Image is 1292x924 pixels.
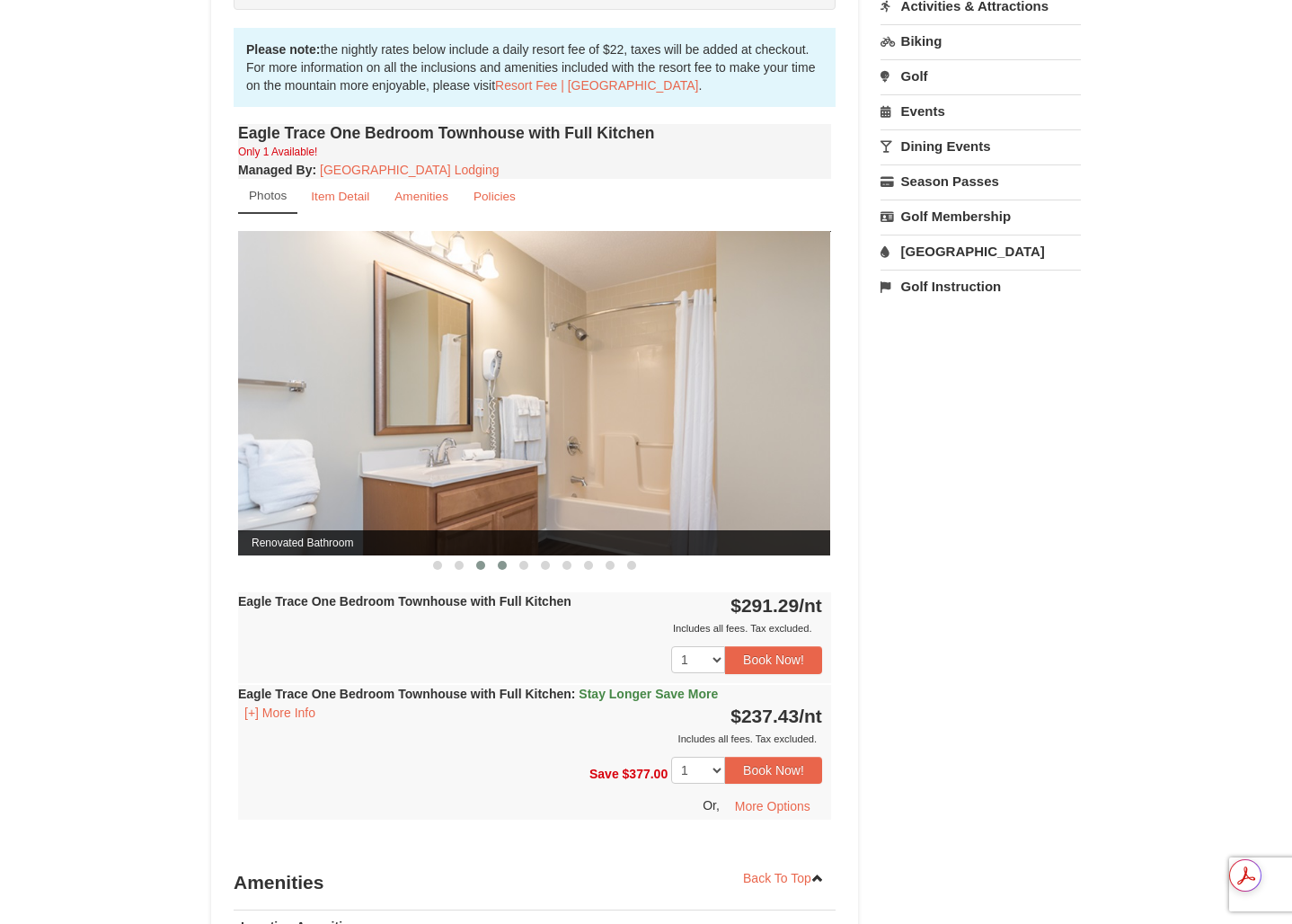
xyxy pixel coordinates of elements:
[462,179,527,214] a: Policies
[579,687,718,701] span: Stay Longer Save More
[703,798,720,813] span: Or,
[238,146,317,158] small: Only 1 Available!
[725,757,822,784] button: Book Now!
[881,270,1081,303] a: Golf Instruction
[238,594,571,609] strong: Eagle Trace One Bedroom Townhouse with Full Kitchen
[238,530,830,555] span: Renovated Bathroom
[725,646,822,673] button: Book Now!
[881,200,1081,233] a: Golf Membership
[623,767,668,781] span: $377.00
[881,94,1081,128] a: Events
[730,595,822,616] strong: $291.29
[731,865,836,892] a: Back To Top
[238,231,830,555] img: Renovated Bathroom
[881,129,1081,163] a: Dining Events
[571,687,576,701] span: :
[246,42,320,57] strong: Please note:
[238,619,822,637] div: Includes all fees. Tax excluded.
[383,179,460,214] a: Amenities
[881,24,1081,58] a: Biking
[473,190,516,203] small: Policies
[799,595,822,616] span: /nt
[881,164,1081,198] a: Season Passes
[394,190,448,203] small: Amenities
[238,179,297,214] a: Photos
[311,190,369,203] small: Item Detail
[589,767,619,781] span: Save
[249,189,287,202] small: Photos
[238,703,322,723] button: [+] More Info
[299,179,381,214] a: Item Detail
[234,865,836,901] h3: Amenities
[730,706,799,726] span: $237.43
[238,730,822,748] div: Includes all fees. Tax excluded.
[238,163,312,177] span: Managed By
[799,706,822,726] span: /nt
[495,78,698,93] a: Resort Fee | [GEOGRAPHIC_DATA]
[238,124,831,142] h4: Eagle Trace One Bedroom Townhouse with Full Kitchen
[881,59,1081,93] a: Golf
[320,163,499,177] a: [GEOGRAPHIC_DATA] Lodging
[238,163,316,177] strong: :
[234,28,836,107] div: the nightly rates below include a daily resort fee of $22, taxes will be added at checkout. For m...
[881,235,1081,268] a: [GEOGRAPHIC_DATA]
[238,687,718,701] strong: Eagle Trace One Bedroom Townhouse with Full Kitchen
[723,793,822,820] button: More Options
